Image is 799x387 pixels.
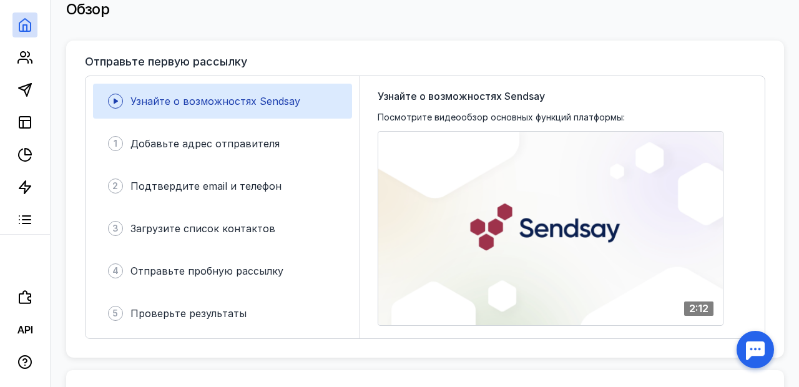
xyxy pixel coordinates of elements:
span: Отправьте пробную рассылку [130,265,283,277]
span: Проверьте результаты [130,307,247,320]
span: Подтвердите email и телефон [130,180,282,192]
span: 3 [112,222,119,235]
span: Узнайте о возможностях Sendsay [130,95,300,107]
span: 1 [114,137,117,150]
h3: Отправьте первую рассылку [85,56,247,68]
span: 5 [112,307,118,320]
div: 2:12 [684,301,713,316]
span: Загрузите список контактов [130,222,275,235]
span: 2 [112,180,118,192]
span: 4 [112,265,119,277]
span: Добавьте адрес отправителя [130,137,280,150]
span: Узнайте о возможностях Sendsay [378,89,545,104]
span: Посмотрите видеообзор основных функций платформы: [378,111,625,124]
